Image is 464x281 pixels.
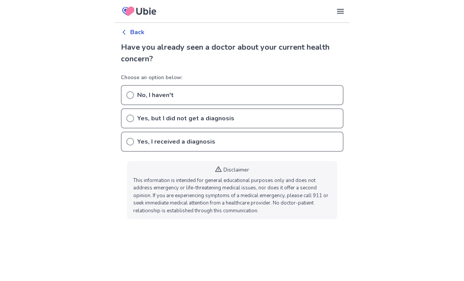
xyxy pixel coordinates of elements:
p: This information is intended for general educational purposes only and does not address emergency... [133,177,331,215]
p: Yes, but I did not get a diagnosis [137,114,234,123]
p: Disclaimer [223,166,249,174]
p: Back [130,28,145,37]
p: Choose an option below: [121,75,344,82]
h2: Have you already seen a doctor about your current health concern? [121,42,344,65]
p: No, I haven't [137,91,174,100]
p: Yes, I received a diagnosis [137,137,215,147]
